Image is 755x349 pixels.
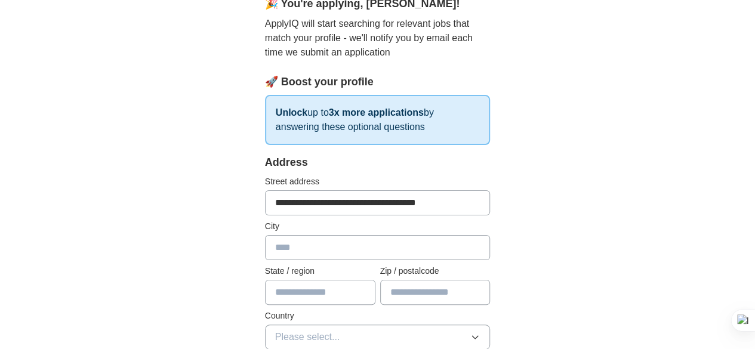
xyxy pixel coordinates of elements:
[265,95,491,145] p: up to by answering these optional questions
[275,330,340,344] span: Please select...
[380,265,491,277] label: Zip / postalcode
[265,155,491,171] div: Address
[265,74,491,90] div: 🚀 Boost your profile
[265,220,491,233] label: City
[276,107,307,118] strong: Unlock
[265,175,491,188] label: Street address
[329,107,424,118] strong: 3x more applications
[265,265,375,277] label: State / region
[265,17,491,60] p: ApplyIQ will start searching for relevant jobs that match your profile - we'll notify you by emai...
[265,310,491,322] label: Country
